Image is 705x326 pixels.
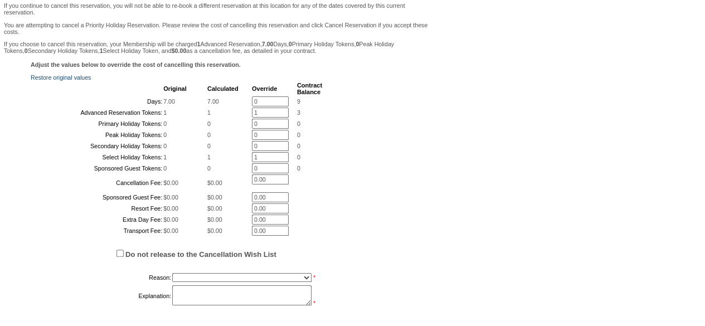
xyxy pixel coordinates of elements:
td: Sponsored Guest Tokens: [32,163,162,173]
span: 0 [163,132,167,138]
td: Primary Holiday Tokens: [32,119,162,129]
b: Override [252,85,277,92]
b: Original [163,85,187,92]
b: 0 [289,41,292,47]
td: Peak Holiday Tokens: [32,130,162,140]
p: If you choose to cancel this reservation, your Membership will be charged Advanced Reservation, D... [4,41,428,54]
span: 3 [297,109,300,116]
span: 0 [163,120,167,127]
span: $0.00 [163,216,178,223]
span: 0 [207,120,211,127]
span: $0.00 [163,205,178,212]
span: $0.00 [207,194,222,201]
a: Restore original values [31,74,91,81]
td: Sponsored Guest Fee: [32,192,162,202]
td: Reason: [32,271,171,284]
span: $0.00 [163,179,178,186]
b: $0.00 [172,47,187,54]
span: 1 [207,109,211,116]
td: Resort Fee: [32,203,162,213]
b: 0 [25,47,28,54]
b: Contract Balance [297,82,322,95]
td: Days: [32,96,162,106]
span: 0 [297,132,300,138]
td: Explanation: [32,285,171,306]
span: 1 [163,154,167,160]
span: 0 [297,120,300,127]
td: Cancellation Fee: [32,174,162,191]
span: 0 [297,143,300,149]
p: You are attempting to cancel a Priority Holiday Reservation. Please review the cost of cancelling... [4,22,428,35]
b: 1 [100,47,103,54]
span: 0 [297,165,300,172]
b: Calculated [207,85,239,92]
td: Advanced Reservation Tokens: [32,108,162,118]
span: 0 [163,165,167,172]
b: Adjust the values below to override the cost of cancelling this reservation. [31,61,241,68]
td: Extra Day Fee: [32,215,162,225]
span: 0 [207,143,211,149]
span: $0.00 [207,227,222,234]
span: 7.00 [207,98,219,105]
b: 0 [356,41,359,47]
td: Secondary Holiday Tokens: [32,141,162,151]
span: 1 [207,154,211,160]
td: Transport Fee: [32,226,162,236]
span: $0.00 [207,216,222,223]
span: $0.00 [207,205,222,212]
td: Select Holiday Tokens: [32,152,162,162]
span: 0 [207,132,211,138]
label: Do not release to the Cancellation Wish List [125,250,276,259]
span: 9 [297,98,300,105]
span: $0.00 [207,179,222,186]
b: 1 [197,41,201,47]
span: 7.00 [163,98,175,105]
span: 0 [163,143,167,149]
span: 0 [297,154,300,160]
span: $0.00 [163,227,178,234]
span: 1 [163,109,167,116]
span: If you continue to cancel this reservation, you will not be able to re-book a different reservati... [4,2,428,54]
span: $0.00 [163,194,178,201]
b: 7.00 [262,41,274,47]
span: 0 [207,165,211,172]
